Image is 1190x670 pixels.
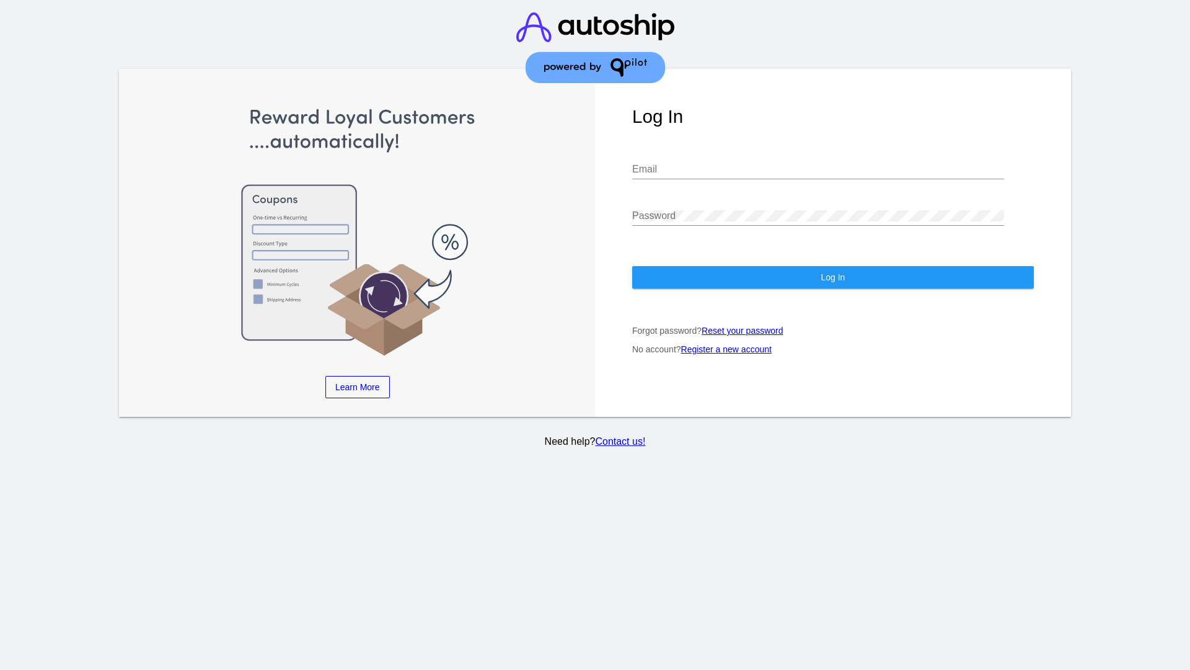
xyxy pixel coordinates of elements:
[632,266,1034,288] button: Log In
[157,106,558,357] img: Apply Coupons Automatically to Scheduled Orders with QPilot
[325,376,390,398] a: Learn More
[117,436,1073,447] p: Need help?
[632,106,1034,127] h1: Log In
[335,382,380,392] span: Learn More
[702,326,783,336] a: Reset your password
[632,326,1034,336] p: Forgot password?
[632,164,1004,175] input: Email
[632,344,1034,354] p: No account?
[821,272,845,282] span: Log In
[595,436,645,447] a: Contact us!
[681,344,772,354] a: Register a new account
